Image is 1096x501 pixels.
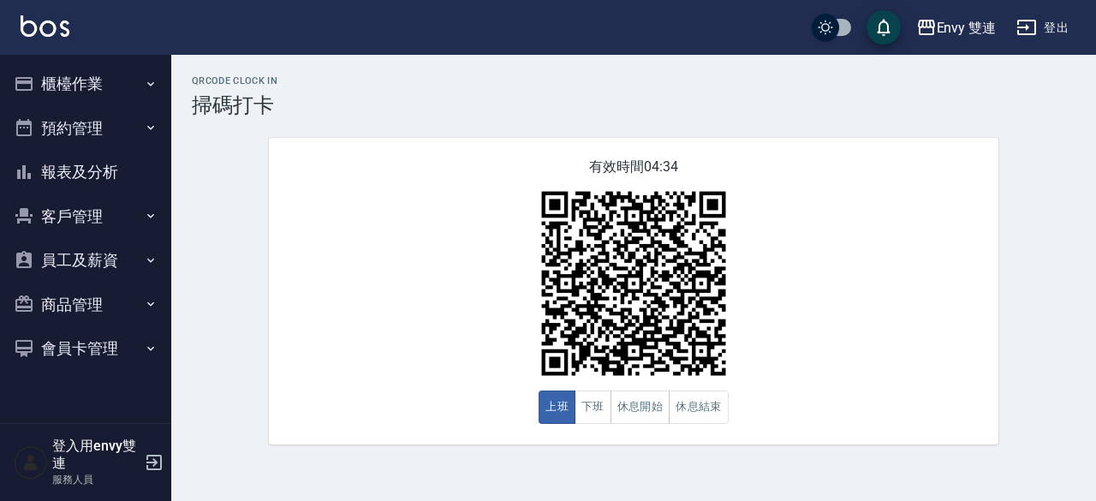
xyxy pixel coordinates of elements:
button: 休息開始 [611,391,670,424]
button: 客戶管理 [7,194,164,239]
img: Person [14,445,48,480]
div: Envy 雙連 [937,17,997,39]
button: 員工及薪資 [7,238,164,283]
button: 報表及分析 [7,150,164,194]
button: 休息結束 [669,391,729,424]
button: 下班 [575,391,611,424]
button: 上班 [539,391,575,424]
button: 會員卡管理 [7,326,164,371]
img: Logo [21,15,69,37]
p: 服務人員 [52,472,140,487]
button: Envy 雙連 [909,10,1004,45]
div: 有效時間 04:34 [269,138,998,444]
button: 登出 [1010,12,1075,44]
h2: QRcode Clock In [192,75,1075,86]
button: 商品管理 [7,283,164,327]
button: save [867,10,901,45]
button: 櫃檯作業 [7,62,164,106]
h3: 掃碼打卡 [192,93,1075,117]
h5: 登入用envy雙連 [52,438,140,472]
button: 預約管理 [7,106,164,151]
